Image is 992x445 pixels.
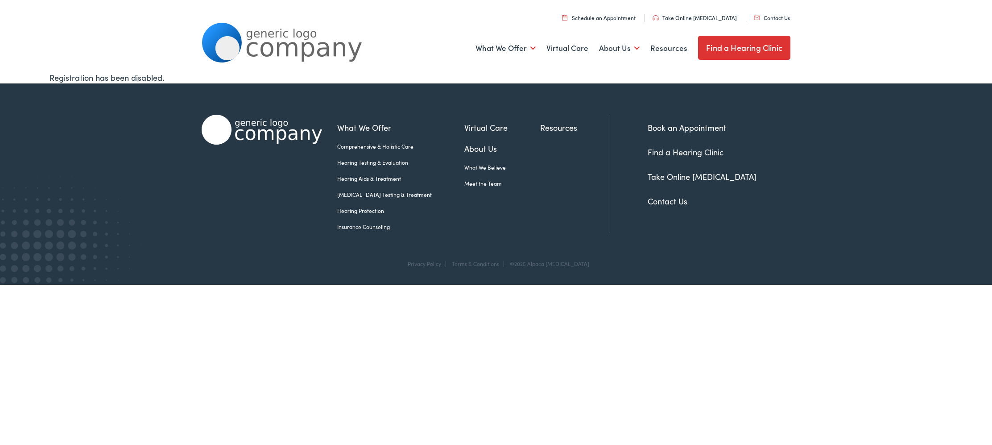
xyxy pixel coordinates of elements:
a: About Us [599,32,640,65]
img: utility icon [754,16,760,20]
a: Resources [650,32,687,65]
div: Registration has been disabled. [50,71,942,83]
a: Insurance Counseling [337,223,464,231]
a: Comprehensive & Holistic Care [337,142,464,150]
a: Virtual Care [464,121,540,133]
img: utility icon [653,15,659,21]
a: Take Online [MEDICAL_DATA] [648,171,756,182]
img: utility icon [562,15,567,21]
a: Contact Us [754,14,790,21]
a: Book an Appointment [648,122,726,133]
a: Meet the Team [464,179,540,187]
a: [MEDICAL_DATA] Testing & Treatment [337,191,464,199]
img: Alpaca Audiology [202,115,322,145]
a: What We Offer [337,121,464,133]
a: Privacy Policy [408,260,441,267]
a: Find a Hearing Clinic [698,36,790,60]
a: About Us [464,142,540,154]
a: Hearing Testing & Evaluation [337,158,464,166]
a: Hearing Aids & Treatment [337,175,464,183]
a: What We Believe [464,163,540,171]
a: Take Online [MEDICAL_DATA] [653,14,737,21]
div: ©2025 Alpaca [MEDICAL_DATA] [505,261,589,267]
a: Terms & Conditions [452,260,499,267]
a: Resources [540,121,610,133]
a: Hearing Protection [337,207,464,215]
a: Find a Hearing Clinic [648,146,723,158]
a: Schedule an Appointment [562,14,636,21]
a: Contact Us [648,195,687,207]
a: Virtual Care [546,32,588,65]
a: What We Offer [475,32,536,65]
